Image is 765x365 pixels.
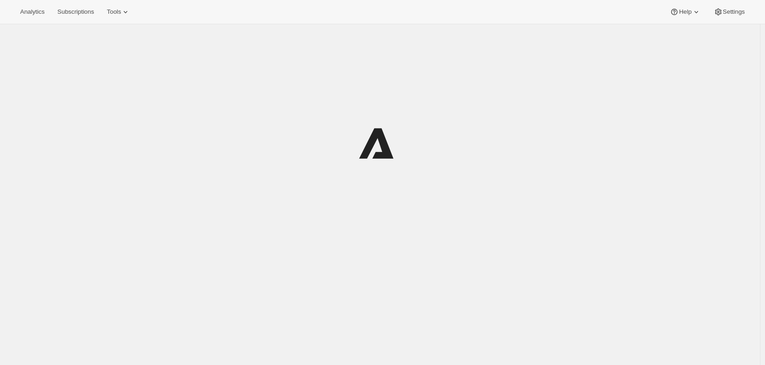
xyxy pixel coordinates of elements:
[664,5,706,18] button: Help
[52,5,99,18] button: Subscriptions
[679,8,691,16] span: Help
[101,5,136,18] button: Tools
[20,8,44,16] span: Analytics
[15,5,50,18] button: Analytics
[723,8,745,16] span: Settings
[57,8,94,16] span: Subscriptions
[107,8,121,16] span: Tools
[708,5,750,18] button: Settings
